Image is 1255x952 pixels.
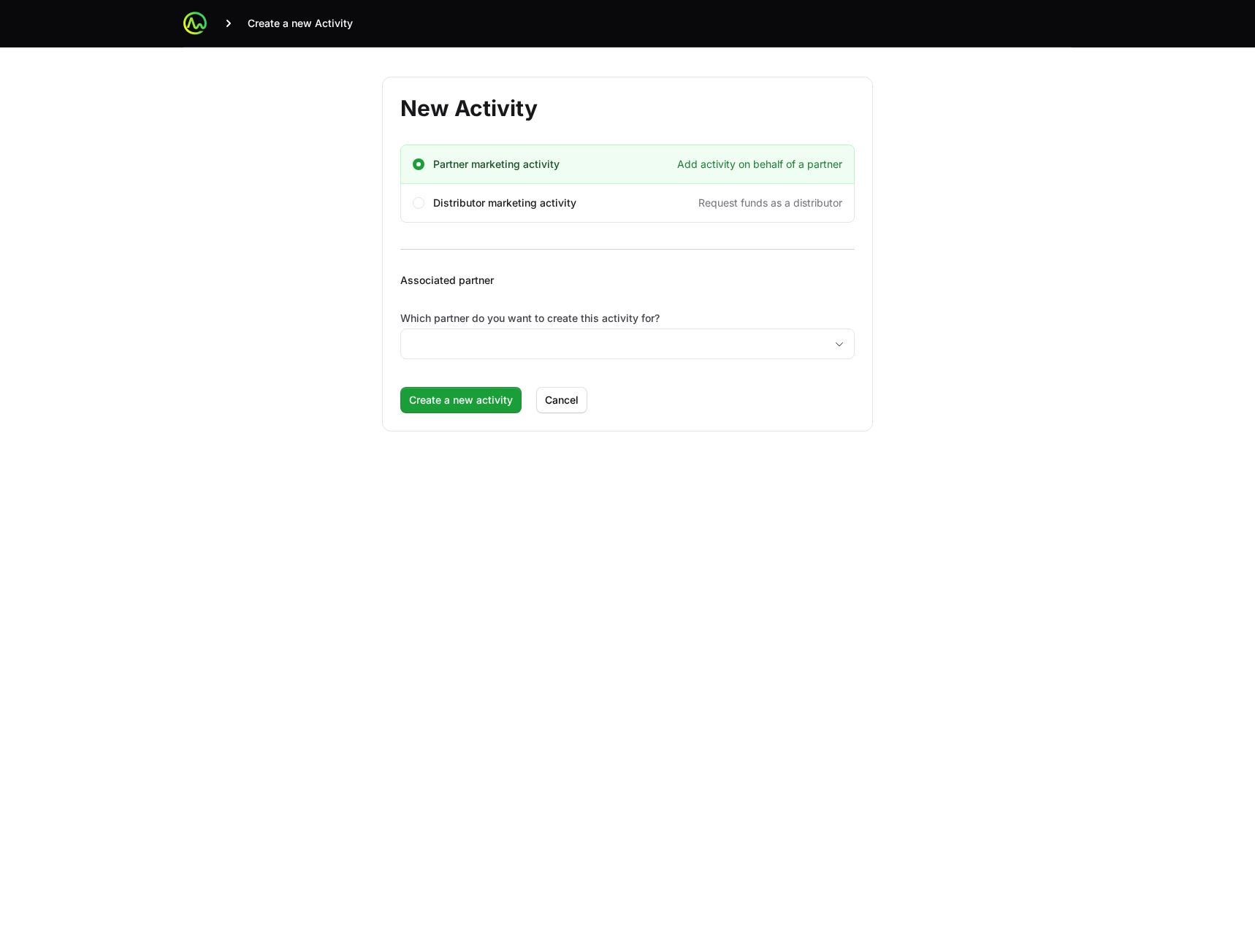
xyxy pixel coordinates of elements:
span: Distributor marketing activity [433,196,576,210]
span: Add activity on behalf of a partner [677,157,842,172]
label: Which partner do you want to create this activity for? [400,311,855,326]
span: Cancel [545,391,579,409]
img: ActivitySource [183,12,207,35]
span: Request funds as a distributor [698,196,842,210]
span: Create a new activity [409,391,513,409]
span: Create a new Activity [248,16,353,31]
button: Create a new activity [400,387,522,413]
span: Partner marketing activity [433,157,560,172]
button: Cancel [536,387,587,413]
h1: New Activity [400,95,855,121]
p: Associated partner [400,273,855,288]
div: Open [825,329,854,358]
